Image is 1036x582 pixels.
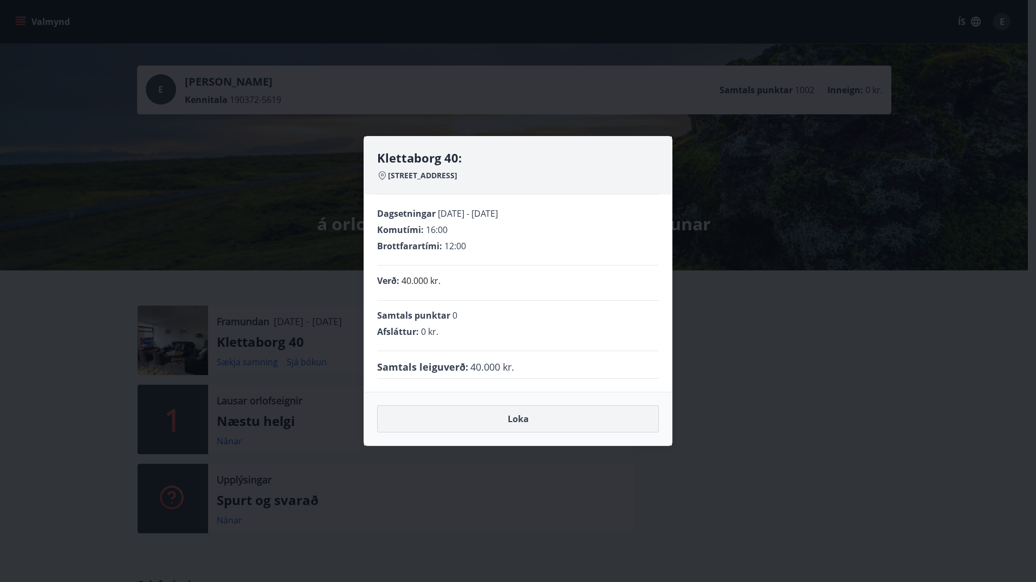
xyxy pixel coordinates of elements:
span: 0 kr. [421,326,438,338]
span: 40.000 kr. [470,360,514,374]
span: 0 [452,309,457,321]
span: Samtals punktar [377,309,450,321]
span: Brottfarartími : [377,240,442,252]
h4: Klettaborg 40: [377,150,659,166]
span: [DATE] - [DATE] [438,208,498,219]
span: Verð : [377,275,399,287]
p: 40.000 kr. [402,274,441,287]
span: Dagsetningar [377,208,436,219]
span: Komutími : [377,224,424,236]
span: Afsláttur : [377,326,419,338]
span: [STREET_ADDRESS] [388,170,457,181]
span: Samtals leiguverð : [377,360,468,374]
span: 16:00 [426,224,448,236]
button: Loka [377,405,659,432]
span: 12:00 [444,240,466,252]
